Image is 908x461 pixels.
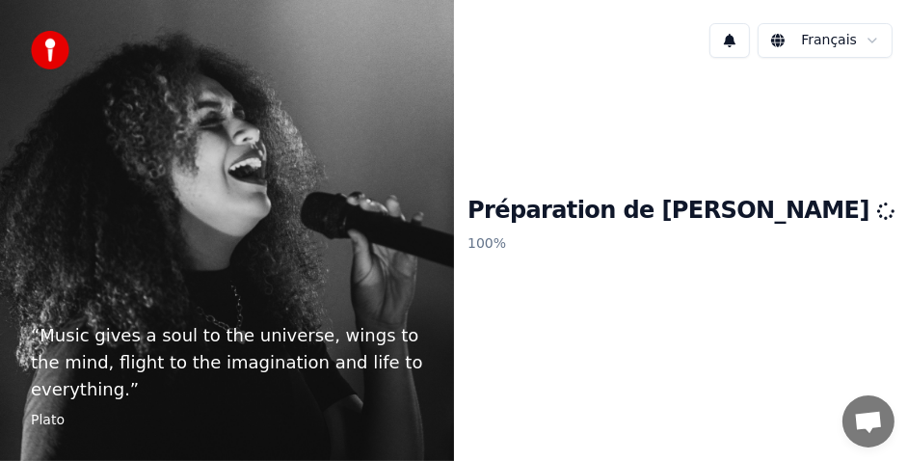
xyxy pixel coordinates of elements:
[467,196,895,227] h1: Préparation de [PERSON_NAME]
[31,322,423,403] p: “ Music gives a soul to the universe, wings to the mind, flight to the imagination and life to ev...
[467,227,895,261] p: 100 %
[31,31,69,69] img: youka
[31,411,423,430] footer: Plato
[842,395,895,447] div: Ouvrir le chat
